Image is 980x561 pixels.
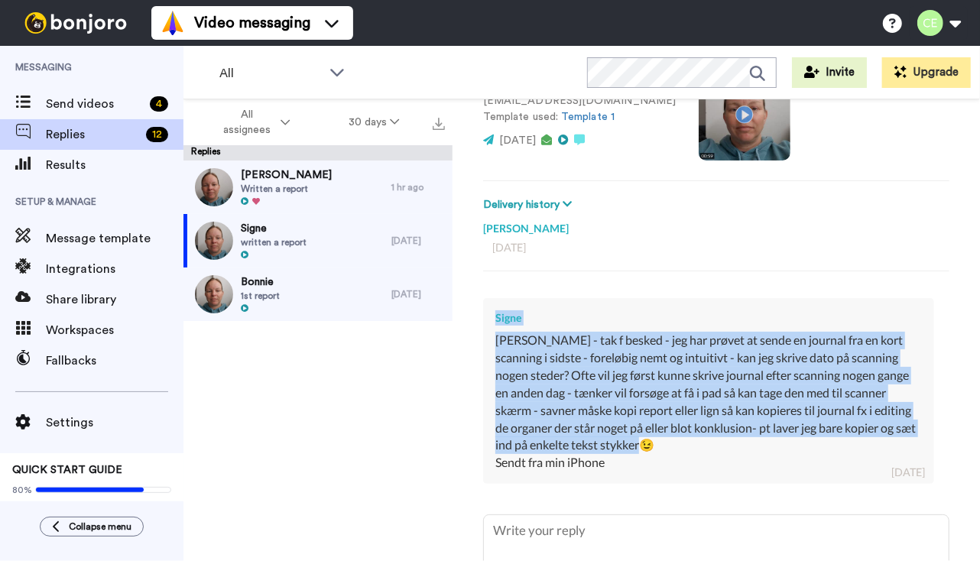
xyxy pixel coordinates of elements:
[241,167,332,183] span: [PERSON_NAME]
[428,111,449,134] button: Export all results that match these filters now.
[391,181,445,193] div: 1 hr ago
[241,183,332,195] span: Written a report
[69,520,131,533] span: Collapse menu
[194,12,310,34] span: Video messaging
[483,93,676,125] p: [EMAIL_ADDRESS][DOMAIN_NAME] Template used:
[882,57,971,88] button: Upgrade
[195,222,233,260] img: 5e174f59-4fe7-492d-a665-2ec10b91e081-thumb.jpg
[241,290,280,302] span: 1st report
[195,275,233,313] img: b563999f-d10b-401a-b8e4-4464b5d3de36-thumb.jpg
[183,268,453,321] a: Bonnie1st report[DATE]
[161,11,185,35] img: vm-color.svg
[561,112,615,122] a: Template 1
[46,321,183,339] span: Workspaces
[219,64,322,83] span: All
[391,288,445,300] div: [DATE]
[187,101,320,144] button: All assignees
[46,229,183,248] span: Message template
[183,161,453,214] a: [PERSON_NAME]Written a report1 hr ago
[241,274,280,290] span: Bonnie
[46,352,183,370] span: Fallbacks
[46,156,183,174] span: Results
[195,168,233,206] img: 7e65c617-ae95-4f70-bef8-0b83fe6c07c2-thumb.jpg
[792,57,867,88] button: Invite
[483,213,949,236] div: [PERSON_NAME]
[320,109,429,136] button: 30 days
[46,125,140,144] span: Replies
[483,196,576,213] button: Delivery history
[40,517,144,537] button: Collapse menu
[495,310,922,326] div: Signe
[241,221,307,236] span: Signe
[241,236,307,248] span: written a report
[12,499,171,511] span: Send yourself a test
[495,332,922,472] div: [PERSON_NAME] - tak f besked - jeg har prøvet at sende en journal fra en kort scanning i sidste -...
[150,96,168,112] div: 4
[12,484,32,496] span: 80%
[12,465,122,475] span: QUICK START GUIDE
[492,240,940,255] div: [DATE]
[46,95,144,113] span: Send videos
[46,290,183,309] span: Share library
[183,214,453,268] a: Signewritten a report[DATE]
[499,135,536,146] span: [DATE]
[183,145,453,161] div: Replies
[46,260,183,278] span: Integrations
[391,235,445,247] div: [DATE]
[216,107,277,138] span: All assignees
[891,465,925,480] div: [DATE]
[433,118,445,130] img: export.svg
[146,127,168,142] div: 12
[46,413,183,432] span: Settings
[18,12,133,34] img: bj-logo-header-white.svg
